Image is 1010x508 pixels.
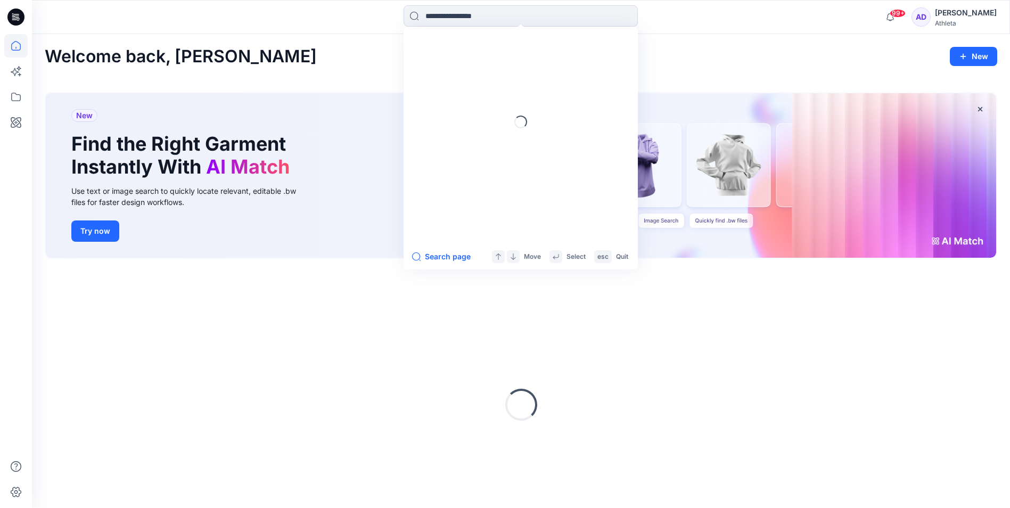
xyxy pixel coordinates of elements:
[71,185,311,208] div: Use text or image search to quickly locate relevant, editable .bw files for faster design workflows.
[890,9,906,18] span: 99+
[616,251,628,263] p: Quit
[566,251,586,263] p: Select
[950,47,997,66] button: New
[71,220,119,242] button: Try now
[71,133,295,178] h1: Find the Right Garment Instantly With
[76,109,93,122] span: New
[935,6,997,19] div: [PERSON_NAME]
[597,251,609,263] p: esc
[206,155,290,178] span: AI Match
[912,7,931,27] div: AD
[524,251,541,263] p: Move
[935,19,997,27] div: Athleta
[412,250,471,263] button: Search page
[45,47,317,67] h2: Welcome back, [PERSON_NAME]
